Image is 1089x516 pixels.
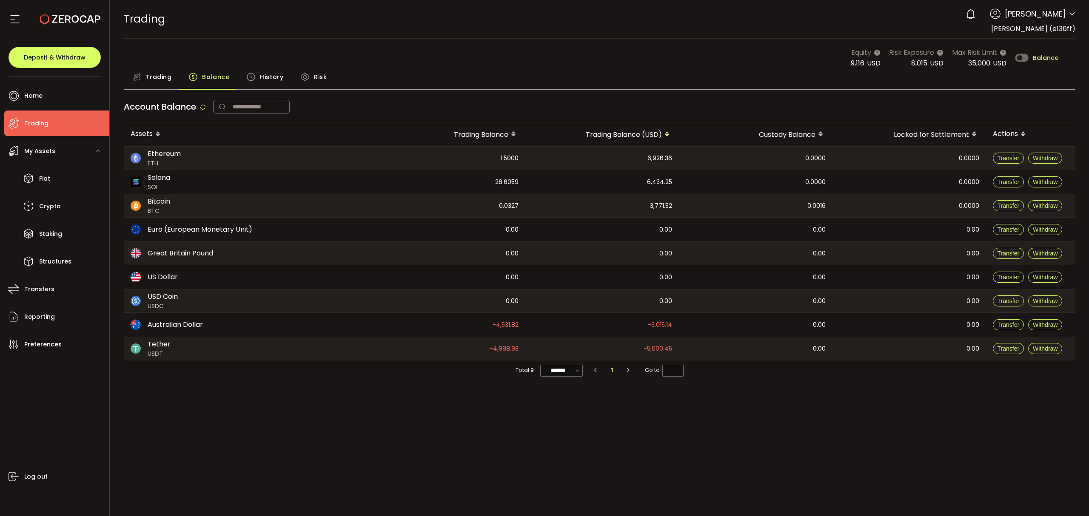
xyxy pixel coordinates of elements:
[604,364,620,376] li: 1
[1033,202,1058,209] span: Withdraw
[993,58,1006,68] span: USD
[148,183,170,192] span: SOL
[644,344,672,354] span: -5,000.45
[506,225,519,235] span: 0.00
[24,471,48,483] span: Log out
[851,47,871,58] span: Equity
[202,68,229,85] span: Balance
[930,58,944,68] span: USD
[24,54,86,60] span: Deposit & Withdraw
[998,202,1020,209] span: Transfer
[1033,298,1058,304] span: Withdraw
[24,145,55,157] span: My Assets
[805,153,826,163] span: 0.0000
[148,248,213,258] span: Great Britain Pound
[993,224,1024,235] button: Transfer
[993,176,1024,187] button: Transfer
[131,296,141,306] img: usdc_portfolio.svg
[889,47,934,58] span: Risk Exposure
[1028,153,1062,164] button: Withdraw
[148,173,170,183] span: Solana
[499,201,519,211] span: 0.0327
[24,117,48,130] span: Trading
[1005,8,1066,20] span: [PERSON_NAME]
[1028,176,1062,187] button: Withdraw
[1028,272,1062,283] button: Withdraw
[959,177,979,187] span: 0.0000
[148,320,203,330] span: Australian Dollar
[813,272,826,282] span: 0.00
[998,250,1020,257] span: Transfer
[314,68,327,85] span: Risk
[966,225,979,235] span: 0.00
[966,320,979,330] span: 0.00
[506,296,519,306] span: 0.00
[659,249,672,258] span: 0.00
[968,58,990,68] span: 35,000
[148,292,178,302] span: USD Coin
[1028,248,1062,259] button: Withdraw
[148,207,170,215] span: BTC
[24,90,43,102] span: Home
[506,272,519,282] span: 0.00
[911,58,927,68] span: 8,015
[1033,55,1058,61] span: Balance
[1033,345,1058,352] span: Withdraw
[991,24,1075,34] span: [PERSON_NAME] (e136ff)
[24,311,55,323] span: Reporting
[495,177,519,187] span: 26.6059
[490,344,519,354] span: -4,998.93
[493,320,519,330] span: -4,531.82
[131,177,141,187] img: sol_portfolio.png
[648,320,672,330] span: -3,015.14
[124,11,165,26] span: Trading
[131,248,141,258] img: gbp_portfolio.svg
[124,127,372,142] div: Assets
[813,225,826,235] span: 0.00
[998,321,1020,328] span: Transfer
[993,200,1024,211] button: Transfer
[1033,226,1058,233] span: Withdraw
[1028,343,1062,354] button: Withdraw
[813,296,826,306] span: 0.00
[148,349,171,358] span: USDT
[1033,179,1058,185] span: Withdraw
[1028,295,1062,306] button: Withdraw
[131,224,141,235] img: eur_portfolio.svg
[39,200,61,213] span: Crypto
[998,155,1020,162] span: Transfer
[1033,321,1058,328] span: Withdraw
[647,177,672,187] span: 6,434.25
[9,47,101,68] button: Deposit & Withdraw
[805,177,826,187] span: 0.0000
[959,153,979,163] span: 0.0000
[966,344,979,354] span: 0.00
[131,201,141,211] img: btc_portfolio.svg
[146,68,172,85] span: Trading
[148,196,170,207] span: Bitcoin
[659,225,672,235] span: 0.00
[1046,475,1089,516] iframe: Chat Widget
[1033,155,1058,162] span: Withdraw
[832,127,986,142] div: Locked for Settlement
[993,248,1024,259] button: Transfer
[131,153,141,163] img: eth_portfolio.svg
[993,295,1024,306] button: Transfer
[993,153,1024,164] button: Transfer
[148,149,181,159] span: Ethereum
[813,344,826,354] span: 0.00
[1033,250,1058,257] span: Withdraw
[1028,200,1062,211] button: Withdraw
[807,201,826,211] span: 0.0016
[1033,274,1058,281] span: Withdraw
[501,153,519,163] span: 1.5000
[959,201,979,211] span: 0.0000
[650,201,672,211] span: 3,771.52
[24,338,62,351] span: Preferences
[993,272,1024,283] button: Transfer
[647,153,672,163] span: 6,926.36
[506,249,519,258] span: 0.00
[148,272,178,282] span: US Dollar
[659,272,672,282] span: 0.00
